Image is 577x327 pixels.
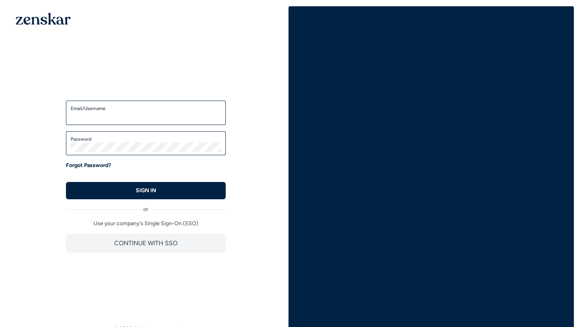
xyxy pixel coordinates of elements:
p: SIGN IN [136,187,156,195]
a: Forgot Password? [66,162,111,169]
img: 1OGAJ2xQqyY4LXKgY66KYq0eOWRCkrZdAb3gUhuVAqdWPZE9SRJmCz+oDMSn4zDLXe31Ii730ItAGKgCKgCCgCikA4Av8PJUP... [16,13,71,25]
button: SIGN IN [66,182,226,199]
label: Email/Username [71,105,221,112]
button: CONTINUE WITH SSO [66,234,226,253]
p: Use your company's Single Sign-On (SSO) [66,220,226,228]
div: or [66,199,226,213]
label: Password [71,136,221,142]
